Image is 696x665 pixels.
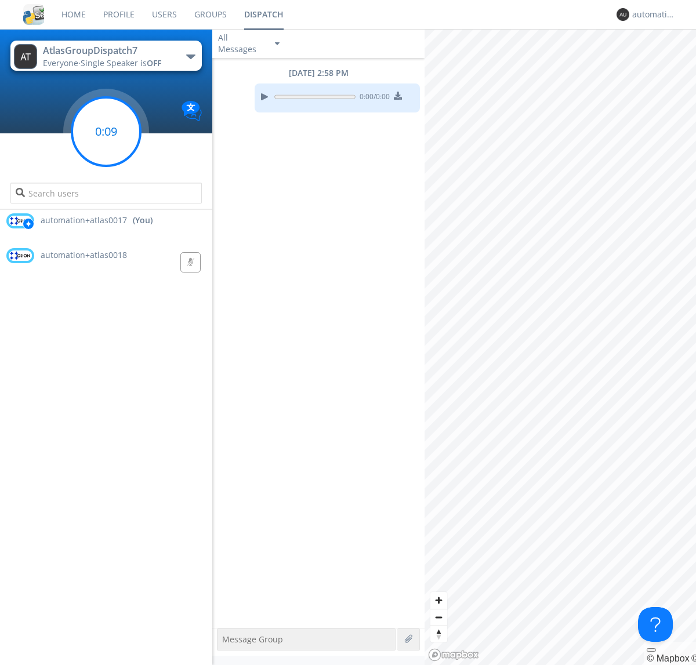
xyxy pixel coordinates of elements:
[41,249,127,260] span: automation+atlas0018
[394,92,402,100] img: download media button
[81,57,161,68] span: Single Speaker is
[23,4,44,25] img: cddb5a64eb264b2086981ab96f4c1ba7
[218,32,264,55] div: All Messages
[356,92,390,104] span: 0:00 / 0:00
[647,653,689,663] a: Mapbox
[430,592,447,609] button: Zoom in
[647,648,656,652] button: Toggle attribution
[43,44,173,57] div: AtlasGroupDispatch7
[9,250,32,261] img: orion-labs-logo.svg
[275,42,280,45] img: caret-down-sm.svg
[617,8,629,21] img: 373638.png
[9,216,32,226] img: orion-labs-logo.svg
[43,57,173,69] div: Everyone ·
[632,9,676,20] div: automation+atlas0017
[41,215,127,226] span: automation+atlas0017
[147,57,161,68] span: OFF
[428,648,479,662] a: Mapbox logo
[430,626,447,642] button: Reset bearing to north
[10,41,201,71] button: AtlasGroupDispatch7Everyone·Single Speaker isOFF
[430,609,447,626] button: Zoom out
[638,607,673,642] iframe: Toggle Customer Support
[212,67,425,79] div: [DATE] 2:58 PM
[133,215,153,226] div: (You)
[182,101,202,121] img: Translation enabled
[14,44,37,69] img: 373638.png
[10,183,201,204] input: Search users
